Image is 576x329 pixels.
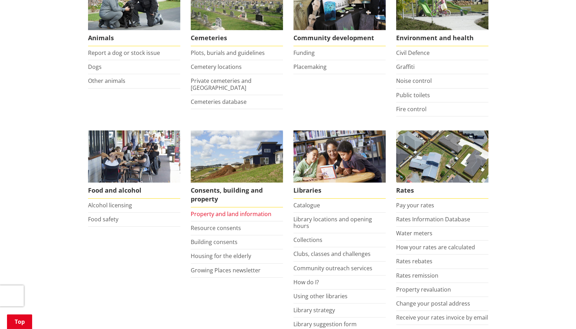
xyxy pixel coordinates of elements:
a: Library suggestion form [293,320,357,328]
a: Rates rebates [396,257,432,265]
a: Funding [293,49,315,57]
img: Food and Alcohol in the Waikato [88,130,180,183]
a: Using other libraries [293,292,348,300]
a: Placemaking [293,63,327,71]
a: Growing Places newsletter [191,266,261,274]
a: How your rates are calculated [396,243,475,251]
a: Public toilets [396,91,430,99]
a: Catalogue [293,201,320,209]
a: Rates Information Database [396,215,470,223]
a: How do I? [293,278,319,286]
a: Civil Defence [396,49,430,57]
span: Community development [293,30,386,46]
a: Report a dog or stock issue [88,49,160,57]
a: Private cemeteries and [GEOGRAPHIC_DATA] [191,77,251,91]
span: Environment and health [396,30,488,46]
a: Graffiti [396,63,415,71]
a: Top [7,314,32,329]
img: Rates-thumbnail [396,130,488,183]
span: Food and alcohol [88,183,180,199]
a: Pay your rates [396,201,434,209]
a: Pay your rates online Rates [396,130,488,199]
a: Plots, burials and guidelines [191,49,265,57]
a: Library membership is free to everyone who lives in the Waikato district. Libraries [293,130,386,199]
a: Change your postal address [396,300,470,307]
span: Rates [396,183,488,199]
a: Resource consents [191,224,241,232]
a: Food and Alcohol in the Waikato Food and alcohol [88,130,180,199]
img: Waikato District Council libraries [293,130,386,183]
a: Other animals [88,77,125,85]
a: Fire control [396,105,426,113]
a: Housing for the elderly [191,252,251,260]
a: Dogs [88,63,102,71]
a: Community outreach services [293,264,372,272]
a: Water meters [396,229,432,237]
img: Land and property thumbnail [191,130,283,183]
a: Receive your rates invoice by email [396,314,488,321]
a: Library locations and opening hours [293,215,372,230]
span: Libraries [293,183,386,199]
a: Cemetery locations [191,63,242,71]
span: Consents, building and property [191,183,283,207]
a: Food safety [88,215,118,223]
a: Collections [293,236,322,244]
a: Alcohol licensing [88,201,132,209]
a: Property and land information [191,210,271,218]
a: Noise control [396,77,432,85]
a: Rates remission [396,272,438,279]
a: Building consents [191,238,238,246]
a: Property revaluation [396,286,451,293]
iframe: Messenger Launcher [544,300,569,325]
span: Cemeteries [191,30,283,46]
a: New Pokeno housing development Consents, building and property [191,130,283,207]
a: Cemeteries database [191,98,247,106]
a: Clubs, classes and challenges [293,250,371,258]
span: Animals [88,30,180,46]
a: Library strategy [293,306,335,314]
